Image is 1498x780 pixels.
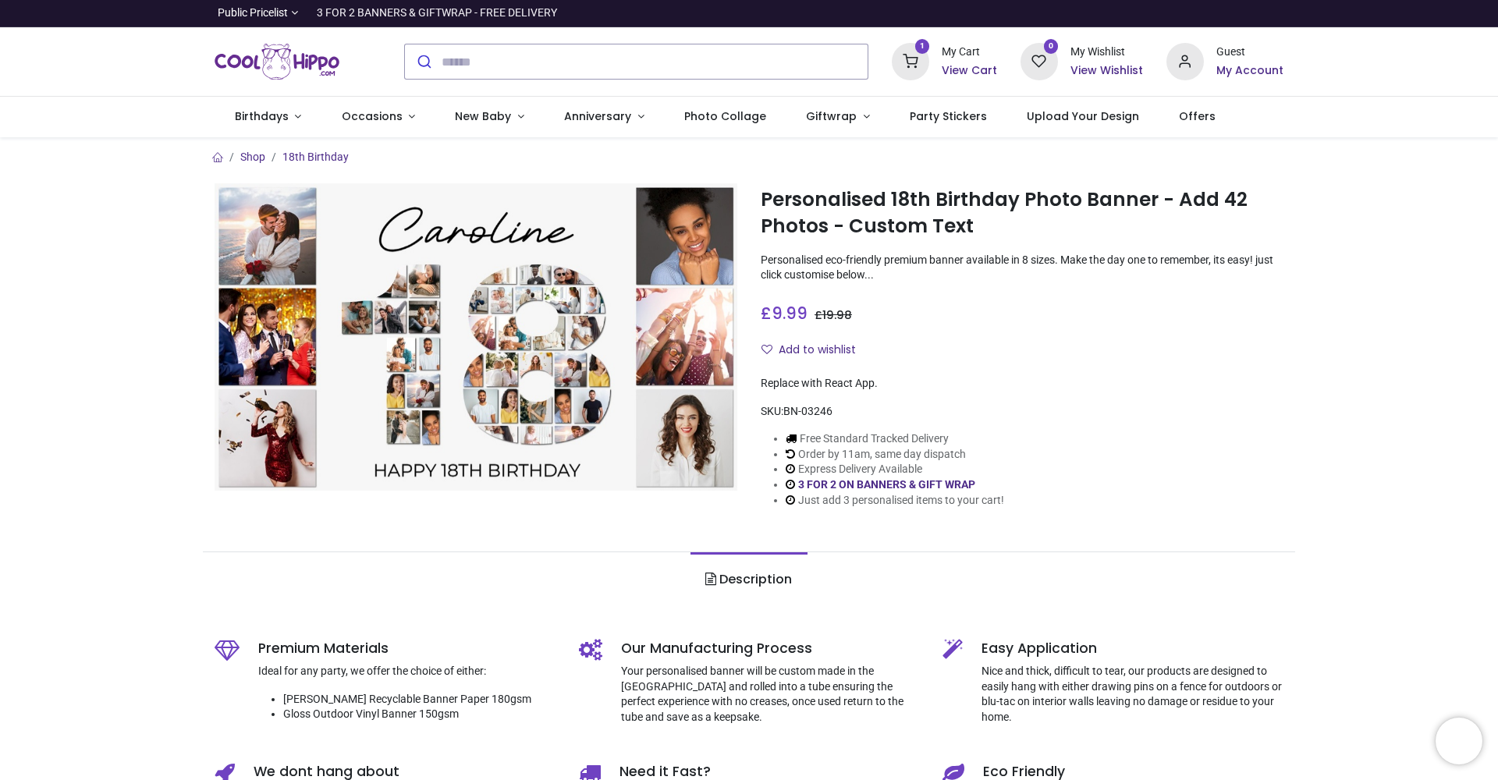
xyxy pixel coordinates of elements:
[258,639,556,658] h5: Premium Materials
[806,108,857,124] span: Giftwrap
[1044,39,1059,54] sup: 0
[786,97,889,137] a: Giftwrap
[786,493,1004,509] li: Just add 3 personalised items to your cart!
[761,186,1283,240] h1: Personalised 18th Birthday Photo Banner - Add 42 Photos - Custom Text
[283,692,556,707] li: [PERSON_NAME] Recyclable Banner Paper 180gsm
[1070,63,1143,79] a: View Wishlist
[218,5,288,21] span: Public Pricelist
[1216,63,1283,79] a: My Account
[544,97,664,137] a: Anniversary
[1436,718,1482,764] iframe: Brevo live chat
[215,5,298,21] a: Public Pricelist
[892,55,929,67] a: 1
[761,376,1283,392] div: Replace with React App.
[915,39,930,54] sup: 1
[240,151,265,163] a: Shop
[215,40,339,83] a: Logo of Cool Hippo
[258,664,556,679] p: Ideal for any party, we offer the choice of either:
[783,405,832,417] span: BN-03246
[786,447,1004,463] li: Order by 11am, same day dispatch
[684,108,766,124] span: Photo Collage
[282,151,349,163] a: 18th Birthday
[761,344,772,355] i: Add to wishlist
[215,183,737,491] img: Personalised 18th Birthday Photo Banner - Add 42 Photos - Custom Text
[815,307,852,323] span: £
[798,478,975,491] a: 3 FOR 2 ON BANNERS & GIFT WRAP
[761,404,1283,420] div: SKU:
[786,431,1004,447] li: Free Standard Tracked Delivery
[982,639,1283,658] h5: Easy Application
[215,97,321,137] a: Birthdays
[321,97,435,137] a: Occasions
[1027,108,1139,124] span: Upload Your Design
[621,664,920,725] p: Your personalised banner will be custom made in the [GEOGRAPHIC_DATA] and rolled into a tube ensu...
[435,97,545,137] a: New Baby
[822,307,852,323] span: 19.98
[942,44,997,60] div: My Cart
[317,5,557,21] div: 3 FOR 2 BANNERS & GIFTWRAP - FREE DELIVERY
[786,462,1004,477] li: Express Delivery Available
[942,63,997,79] a: View Cart
[1216,44,1283,60] div: Guest
[405,44,442,79] button: Submit
[772,302,808,324] span: 9.99
[342,108,403,124] span: Occasions
[455,108,511,124] span: New Baby
[761,302,808,324] span: £
[761,253,1283,283] p: Personalised eco-friendly premium banner available in 8 sizes. Make the day one to remember, its ...
[982,664,1283,725] p: Nice and thick, difficult to tear, our products are designed to easily hang with either drawing p...
[690,552,807,607] a: Description
[215,40,339,83] img: Cool Hippo
[621,639,920,658] h5: Our Manufacturing Process
[956,5,1283,21] iframe: Customer reviews powered by Trustpilot
[761,337,869,363] button: Add to wishlistAdd to wishlist
[564,108,631,124] span: Anniversary
[910,108,987,124] span: Party Stickers
[235,108,289,124] span: Birthdays
[1070,44,1143,60] div: My Wishlist
[1179,108,1216,124] span: Offers
[1021,55,1058,67] a: 0
[283,707,556,722] li: Gloss Outdoor Vinyl Banner 150gsm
